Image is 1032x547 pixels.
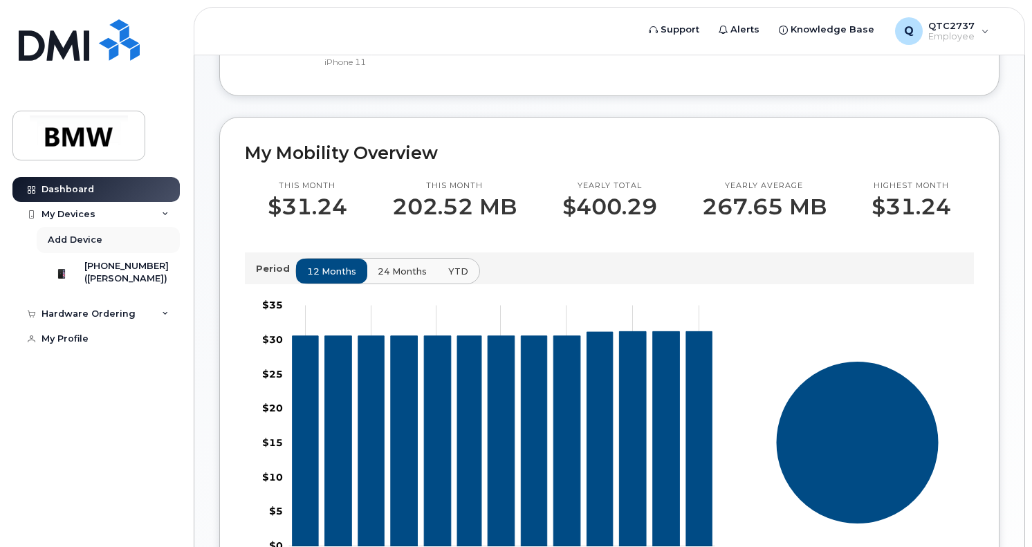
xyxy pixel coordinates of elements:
p: Yearly average [702,180,827,192]
p: This month [392,180,517,192]
span: Alerts [730,23,759,37]
tspan: $10 [262,471,283,483]
p: Yearly total [562,180,657,192]
p: Period [256,262,295,275]
g: Series [776,361,939,524]
a: Knowledge Base [769,16,884,44]
span: Support [661,23,699,37]
span: YTD [448,265,468,278]
p: $31.24 [872,194,951,219]
span: Q [904,23,914,39]
tspan: $5 [269,505,283,517]
iframe: Messenger Launcher [972,487,1022,537]
span: Employee [928,31,975,42]
p: This month [268,180,347,192]
h2: My Mobility Overview [245,142,974,163]
span: QTC2737 [928,20,975,31]
tspan: $35 [262,299,283,311]
tspan: $25 [262,368,283,380]
tspan: $30 [262,333,283,346]
tspan: $15 [262,436,283,449]
p: 267.65 MB [702,194,827,219]
a: Support [639,16,709,44]
a: Alerts [709,16,769,44]
p: $400.29 [562,194,657,219]
p: $31.24 [268,194,347,219]
div: iPhone 11 [324,56,409,68]
span: 24 months [378,265,427,278]
g: 864-626-8023 [293,331,712,546]
div: QTC2737 [885,17,999,45]
tspan: $20 [262,402,283,414]
p: Highest month [872,180,951,192]
span: Knowledge Base [791,23,874,37]
p: 202.52 MB [392,194,517,219]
